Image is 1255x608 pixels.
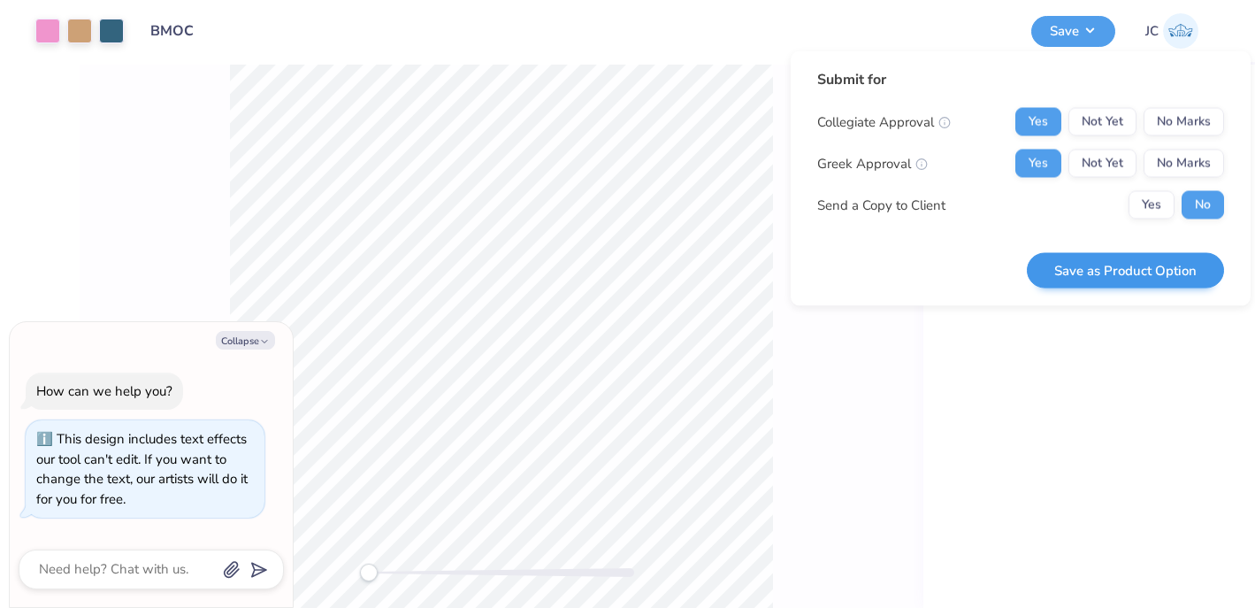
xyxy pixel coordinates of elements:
[817,195,945,215] div: Send a Copy to Client
[817,69,1224,90] div: Submit for
[36,430,248,508] div: This design includes text effects our tool can't edit. If you want to change the text, our artist...
[36,382,172,400] div: How can we help you?
[1129,191,1175,219] button: Yes
[1182,191,1224,219] button: No
[360,564,378,581] div: Accessibility label
[1163,13,1198,49] img: Julia Cox
[817,153,928,173] div: Greek Approval
[1068,150,1136,178] button: Not Yet
[1015,150,1061,178] button: Yes
[1137,13,1206,49] a: JC
[1144,150,1224,178] button: No Marks
[1068,108,1136,136] button: Not Yet
[1145,21,1159,42] span: JC
[137,13,224,49] input: Untitled Design
[1015,108,1061,136] button: Yes
[1144,108,1224,136] button: No Marks
[216,331,275,350] button: Collapse
[1031,16,1115,47] button: Save
[817,112,951,132] div: Collegiate Approval
[1027,252,1224,289] button: Save as Product Option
